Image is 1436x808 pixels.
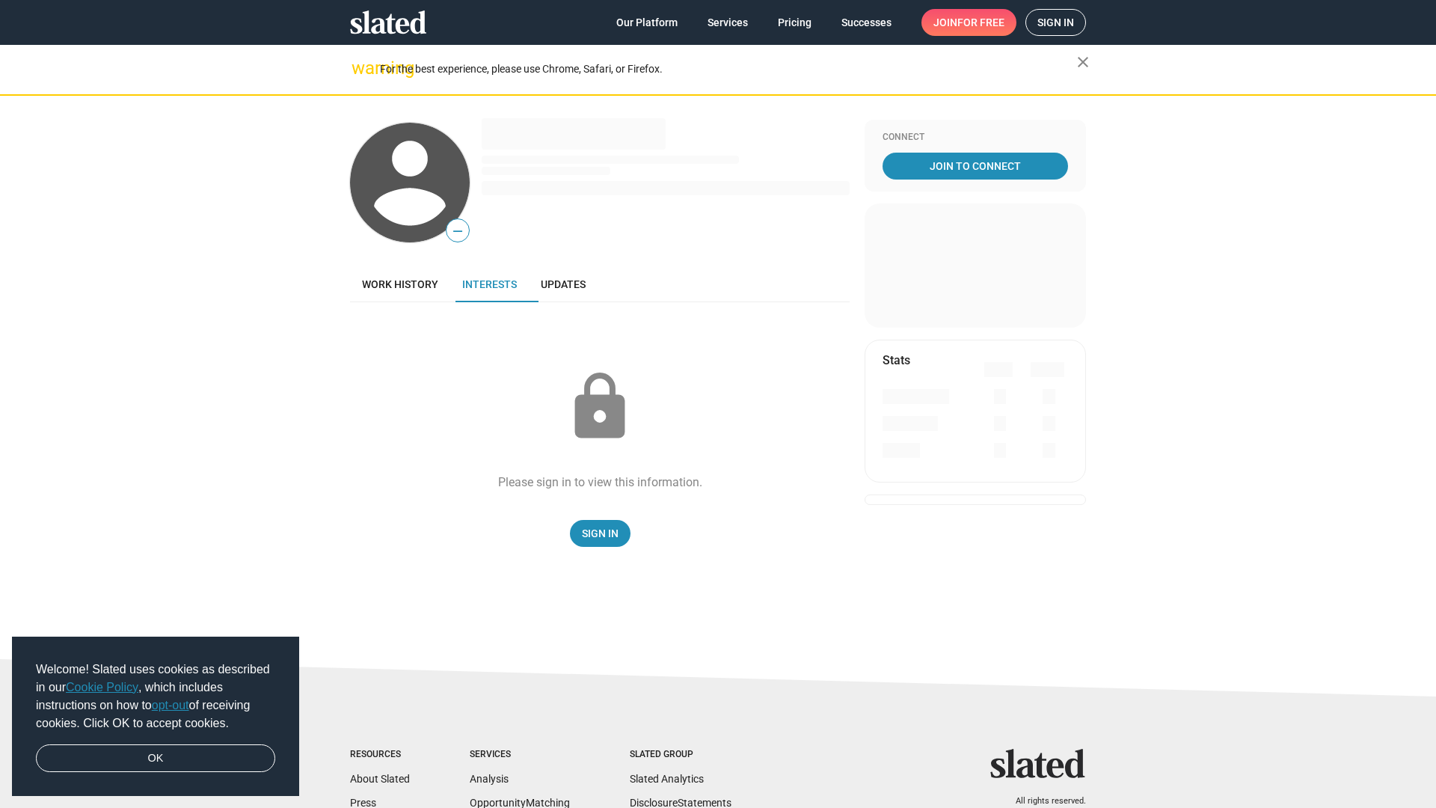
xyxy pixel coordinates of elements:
a: Updates [529,266,598,302]
div: Services [470,749,570,761]
span: Successes [841,9,892,36]
a: Services [696,9,760,36]
a: dismiss cookie message [36,744,275,773]
a: Pricing [766,9,823,36]
a: Interests [450,266,529,302]
span: Sign in [1037,10,1074,35]
mat-icon: close [1074,53,1092,71]
a: Slated Analytics [630,773,704,785]
span: Sign In [582,520,619,547]
a: opt-out [152,699,189,711]
mat-icon: lock [562,370,637,444]
span: for free [957,9,1004,36]
a: Join To Connect [883,153,1068,180]
a: Successes [829,9,903,36]
a: Joinfor free [921,9,1016,36]
mat-card-title: Stats [883,352,910,368]
a: Sign in [1025,9,1086,36]
div: For the best experience, please use Chrome, Safari, or Firefox. [380,59,1077,79]
div: Slated Group [630,749,731,761]
a: Analysis [470,773,509,785]
div: Please sign in to view this information. [498,474,702,490]
span: Pricing [778,9,811,36]
span: Join To Connect [886,153,1065,180]
span: Welcome! Slated uses cookies as described in our , which includes instructions on how to of recei... [36,661,275,732]
span: Work history [362,278,438,290]
mat-icon: warning [352,59,369,77]
a: Our Platform [604,9,690,36]
a: Work history [350,266,450,302]
span: — [447,221,469,241]
div: Connect [883,132,1068,144]
div: Resources [350,749,410,761]
span: Join [933,9,1004,36]
div: cookieconsent [12,637,299,797]
span: Updates [541,278,586,290]
span: Services [708,9,748,36]
a: About Slated [350,773,410,785]
a: Sign In [570,520,630,547]
span: Our Platform [616,9,678,36]
a: Cookie Policy [66,681,138,694]
span: Interests [462,278,517,290]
